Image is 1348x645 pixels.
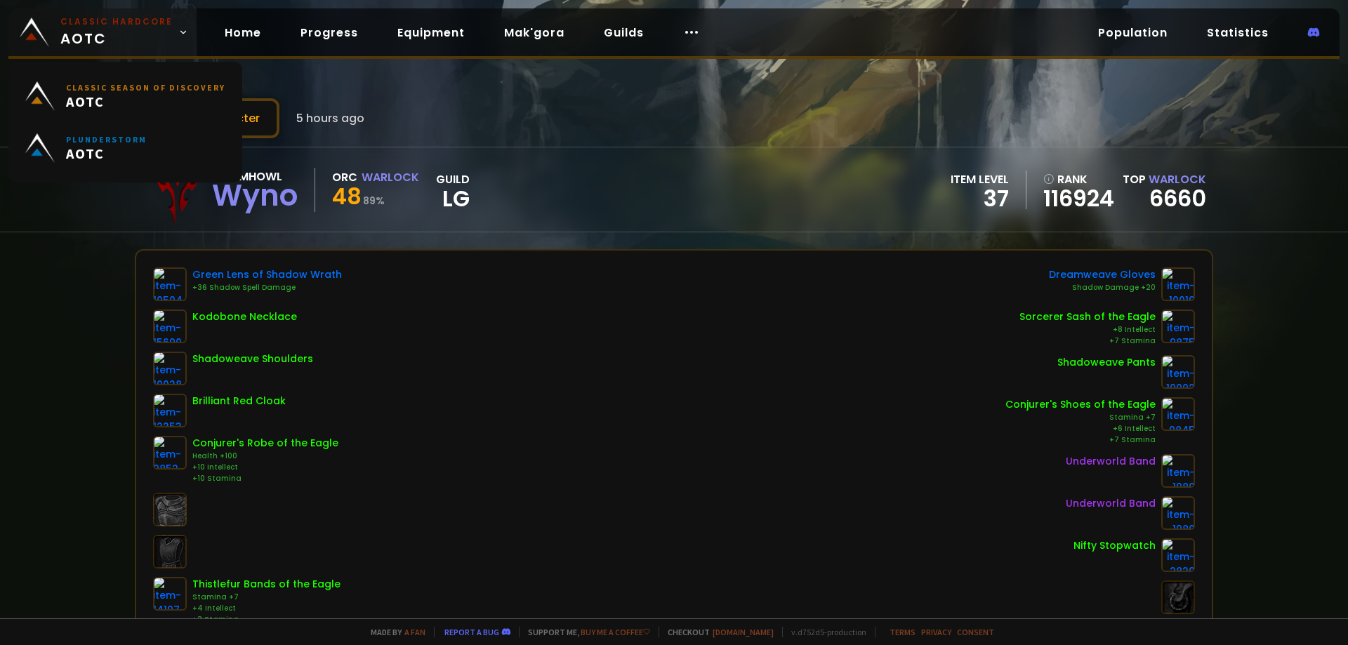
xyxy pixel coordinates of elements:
div: Sorcerer Sash of the Eagle [1019,310,1156,324]
span: AOTC [60,15,173,49]
div: Nifty Stopwatch [1073,538,1156,553]
a: Guilds [593,18,655,47]
div: rank [1043,171,1114,188]
div: Orc [332,168,357,186]
a: Statistics [1196,18,1280,47]
div: 37 [951,188,1009,209]
div: Underworld Band [1066,496,1156,511]
img: item-1980 [1161,454,1195,488]
span: Checkout [659,627,774,637]
div: Kodobone Necklace [192,310,297,324]
div: Conjurer's Robe of the Eagle [192,436,338,451]
div: +6 Intellect [1005,423,1156,434]
span: 5 hours ago [296,109,364,127]
a: Mak'gora [493,18,576,47]
div: +10 Stamina [192,473,338,484]
a: PlunderstormAOTC [17,122,234,174]
img: item-10504 [153,267,187,301]
img: item-14197 [153,577,187,611]
div: +7 Stamina [1019,335,1156,347]
img: item-9852 [153,436,187,470]
img: item-12253 [153,394,187,427]
a: 6660 [1149,182,1206,214]
a: Classic Season of DiscoveryAOTC [17,70,234,122]
div: +8 Intellect [1019,324,1156,335]
small: Plunderstorm [66,134,147,145]
a: Population [1087,18,1179,47]
img: item-10002 [1161,355,1195,389]
img: item-10019 [1161,267,1195,301]
div: Green Lens of Shadow Wrath [192,267,342,282]
a: Consent [957,627,994,637]
div: Underworld Band [1066,454,1156,469]
a: Equipment [386,18,476,47]
a: a fan [404,627,425,637]
small: 89 % [363,194,385,208]
a: [DOMAIN_NAME] [713,627,774,637]
div: Stamina +7 [1005,412,1156,423]
span: Support me, [519,627,650,637]
a: Progress [289,18,369,47]
img: item-9875 [1161,310,1195,343]
div: Health +100 [192,451,338,462]
div: +36 Shadow Spell Damage [192,282,342,293]
small: Classic Season of Discovery [66,82,225,93]
div: +3 Stamina [192,614,341,625]
div: Wyno [212,185,298,206]
div: +7 Stamina [1005,434,1156,446]
span: Made by [362,627,425,637]
img: item-10028 [153,352,187,385]
span: v. d752d5 - production [782,627,866,637]
div: Conjurer's Shoes of the Eagle [1005,397,1156,412]
div: Brilliant Red Cloak [192,394,286,408]
a: Privacy [921,627,951,637]
img: item-9845 [1161,397,1195,431]
small: Classic Hardcore [60,15,173,28]
span: AOTC [66,145,147,162]
span: 48 [332,180,362,212]
div: Warlock [362,168,419,186]
span: Warlock [1149,171,1206,187]
div: Shadoweave Pants [1057,355,1156,370]
div: guild [436,171,470,209]
div: Shadow Damage +20 [1049,282,1156,293]
img: item-1980 [1161,496,1195,530]
span: LG [436,188,470,209]
a: 116924 [1043,188,1114,209]
a: Terms [890,627,916,637]
img: item-2820 [1161,538,1195,572]
div: Doomhowl [212,168,298,185]
div: Stamina +7 [192,592,341,603]
div: +4 Intellect [192,603,341,614]
div: item level [951,171,1009,188]
a: Buy me a coffee [581,627,650,637]
img: item-15690 [153,310,187,343]
div: +10 Intellect [192,462,338,473]
a: Classic HardcoreAOTC [8,8,197,56]
div: Thistlefur Bands of the Eagle [192,577,341,592]
a: Home [213,18,272,47]
div: Dreamweave Gloves [1049,267,1156,282]
a: Report a bug [444,627,499,637]
div: Shadoweave Shoulders [192,352,313,366]
div: Top [1123,171,1206,188]
span: AOTC [66,93,225,110]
